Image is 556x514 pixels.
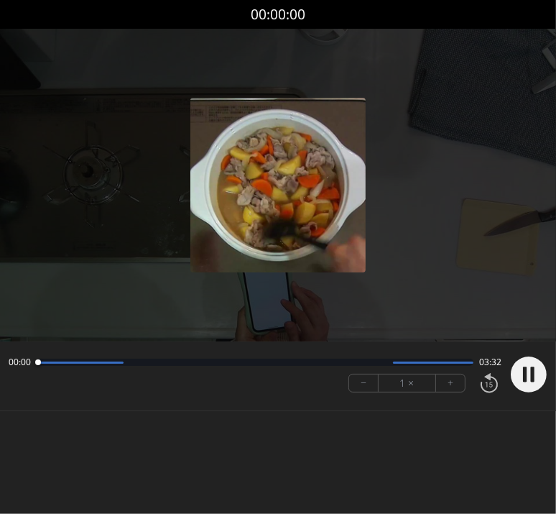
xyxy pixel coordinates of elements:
span: 03:32 [479,357,501,368]
a: 00:00:00 [251,4,305,25]
img: Poster Image [190,98,365,272]
div: 1 × [379,375,436,392]
button: + [436,375,465,392]
button: − [349,375,379,392]
span: 00:00 [9,357,31,368]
